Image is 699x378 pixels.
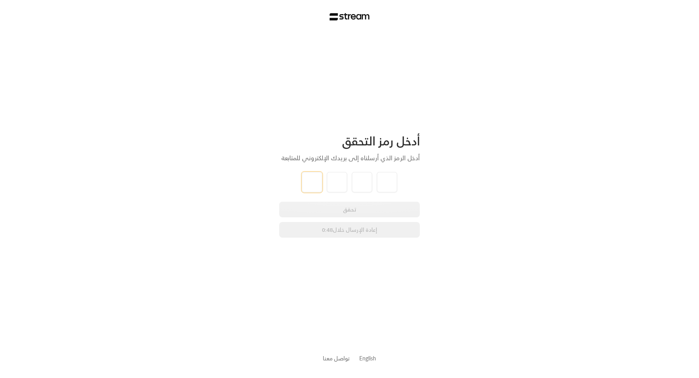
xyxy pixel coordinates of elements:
[359,351,376,365] a: English
[330,13,370,21] img: Stream Logo
[279,153,420,163] div: أدخل الرمز الذي أرسلناه إلى بريدك الإلكتروني للمتابعة
[279,134,420,149] div: أدخل رمز التحقق
[323,354,350,362] button: تواصل معنا
[323,353,350,363] a: تواصل معنا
